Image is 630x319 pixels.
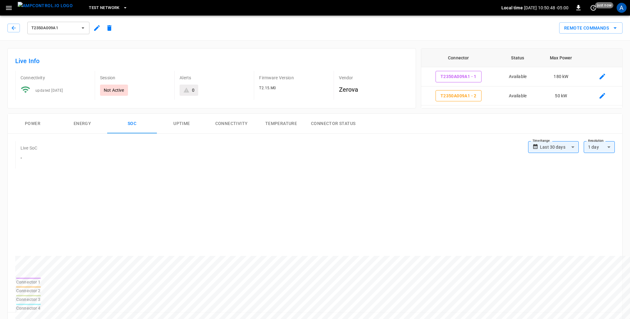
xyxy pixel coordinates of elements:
[540,141,579,153] div: Last 30 days
[524,5,568,11] p: [DATE] 10:50:48 -05:00
[540,67,582,86] td: 180 kW
[157,114,207,134] button: Uptime
[540,49,582,67] th: Max Power
[259,86,276,90] span: T2.15.M0
[339,85,408,95] h6: Zerova
[540,86,582,106] td: 50 kW
[532,138,550,143] label: Time Range
[421,49,622,144] table: connector table
[559,22,623,34] div: remote commands options
[15,56,408,66] h6: Live Info
[584,141,615,153] div: 1 day
[192,87,194,93] div: 0
[57,114,107,134] button: Energy
[436,71,482,82] button: T2350A009A1 - 1
[21,75,90,81] p: Connectivity
[180,75,249,81] p: Alerts
[31,25,77,32] span: T2350A009A1
[306,114,360,134] button: Connector Status
[8,114,57,134] button: Power
[27,22,89,34] button: T2350A009A1
[559,22,623,34] button: Remote Commands
[207,114,256,134] button: Connectivity
[21,155,37,162] h6: -
[104,87,124,93] p: Not Active
[339,75,408,81] p: Vendor
[256,114,306,134] button: Temperature
[18,2,73,10] img: ampcontrol.io logo
[588,3,598,13] button: set refresh interval
[436,90,482,102] button: T2350A009A1 - 2
[35,88,63,93] span: updated [DATE]
[501,5,523,11] p: Local time
[421,49,496,67] th: Connector
[496,86,540,106] td: Available
[259,75,328,81] p: Firmware Version
[89,4,119,12] span: Test Network
[21,145,37,151] p: Live SoC
[107,114,157,134] button: SOC
[496,105,540,125] td: Unavailable
[595,2,614,8] span: just now
[540,105,582,125] td: -
[100,75,169,81] p: Session
[86,2,130,14] button: Test Network
[496,67,540,86] td: Available
[617,3,627,13] div: profile-icon
[588,138,604,143] label: Resolution
[496,49,540,67] th: Status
